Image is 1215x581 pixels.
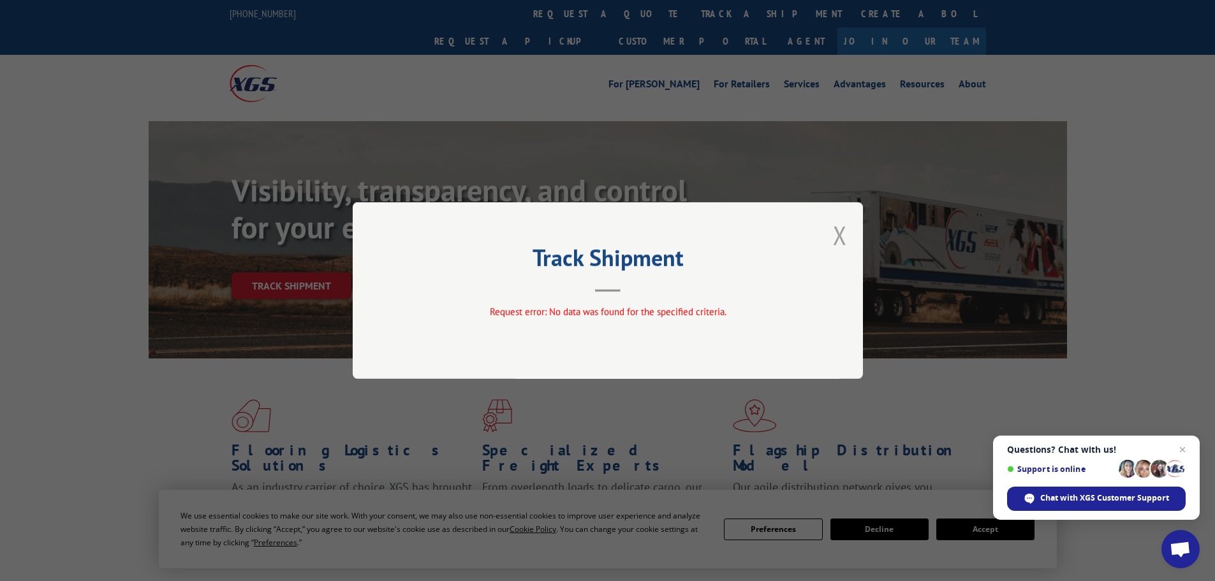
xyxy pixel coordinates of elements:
h2: Track Shipment [416,249,799,273]
div: Chat with XGS Customer Support [1007,487,1186,511]
span: Request error: No data was found for the specified criteria. [489,305,726,318]
span: Questions? Chat with us! [1007,445,1186,455]
span: Close chat [1175,442,1190,457]
div: Open chat [1161,530,1200,568]
span: Support is online [1007,464,1114,474]
span: Chat with XGS Customer Support [1040,492,1169,504]
button: Close modal [833,218,847,252]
